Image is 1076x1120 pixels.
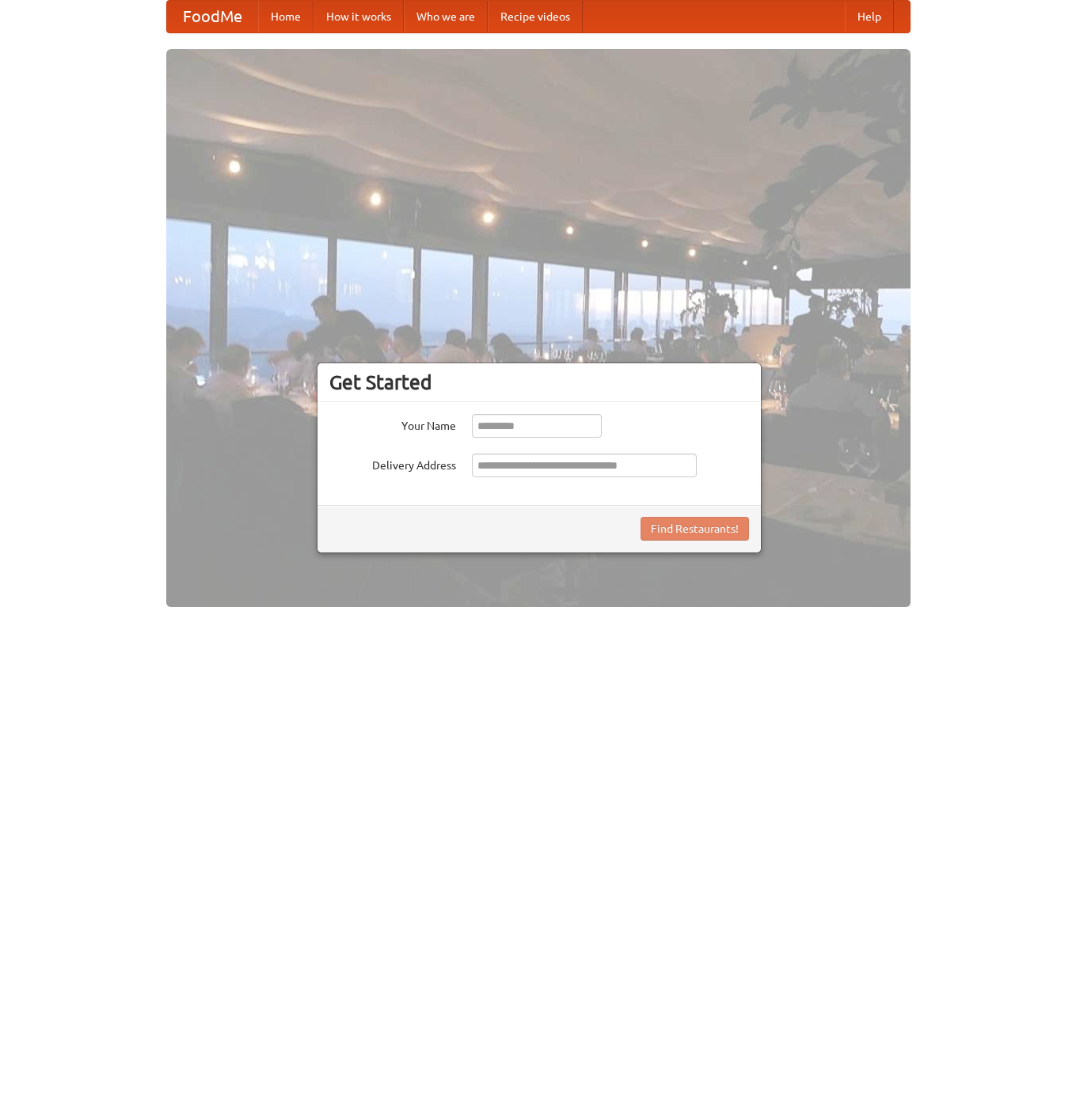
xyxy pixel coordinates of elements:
[329,454,456,473] label: Delivery Address
[845,1,894,32] a: Help
[167,1,258,32] a: FoodMe
[488,1,583,32] a: Recipe videos
[641,517,749,541] button: Find Restaurants!
[329,414,456,434] label: Your Name
[404,1,488,32] a: Who we are
[314,1,404,32] a: How it works
[329,370,749,394] h3: Get Started
[258,1,314,32] a: Home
